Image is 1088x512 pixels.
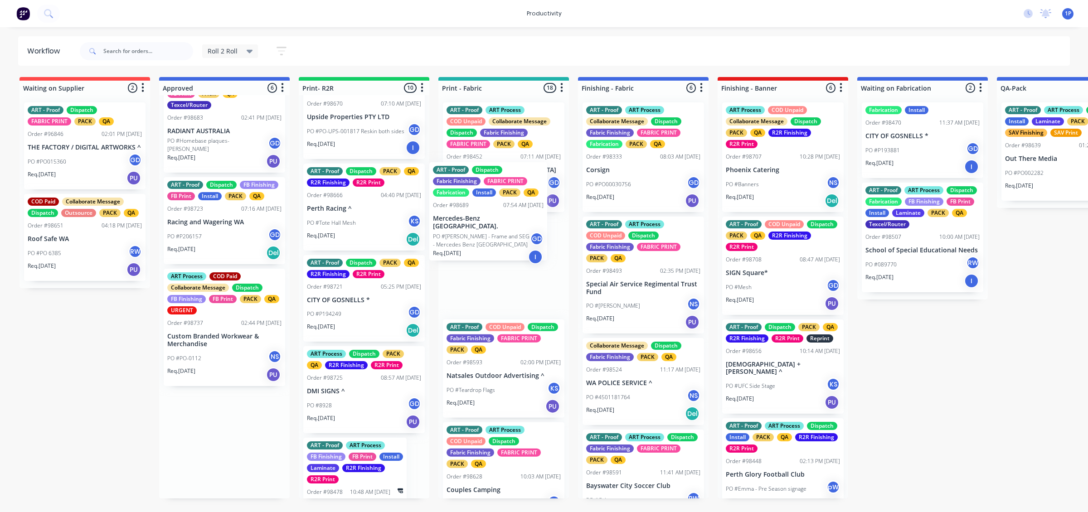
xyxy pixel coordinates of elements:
[16,7,30,20] img: Factory
[208,46,238,56] span: Roll 2 Roll
[27,46,64,57] div: Workflow
[1065,10,1071,18] span: 1P
[522,7,566,20] div: productivity
[103,42,193,60] input: Search for orders...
